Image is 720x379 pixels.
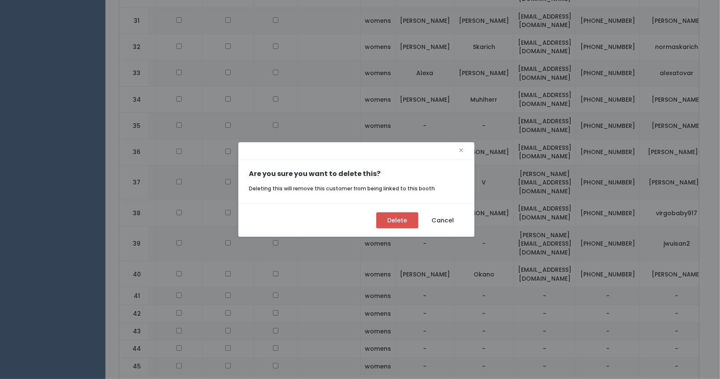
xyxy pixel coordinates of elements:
button: Cancel [422,212,464,228]
button: Delete [376,212,418,228]
span: × [458,144,464,157]
small: Deleting this will remove this customer from being linked to this booth [249,185,435,192]
button: Close [458,144,464,157]
h5: Are you sure you want to delete this? [249,170,464,178]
